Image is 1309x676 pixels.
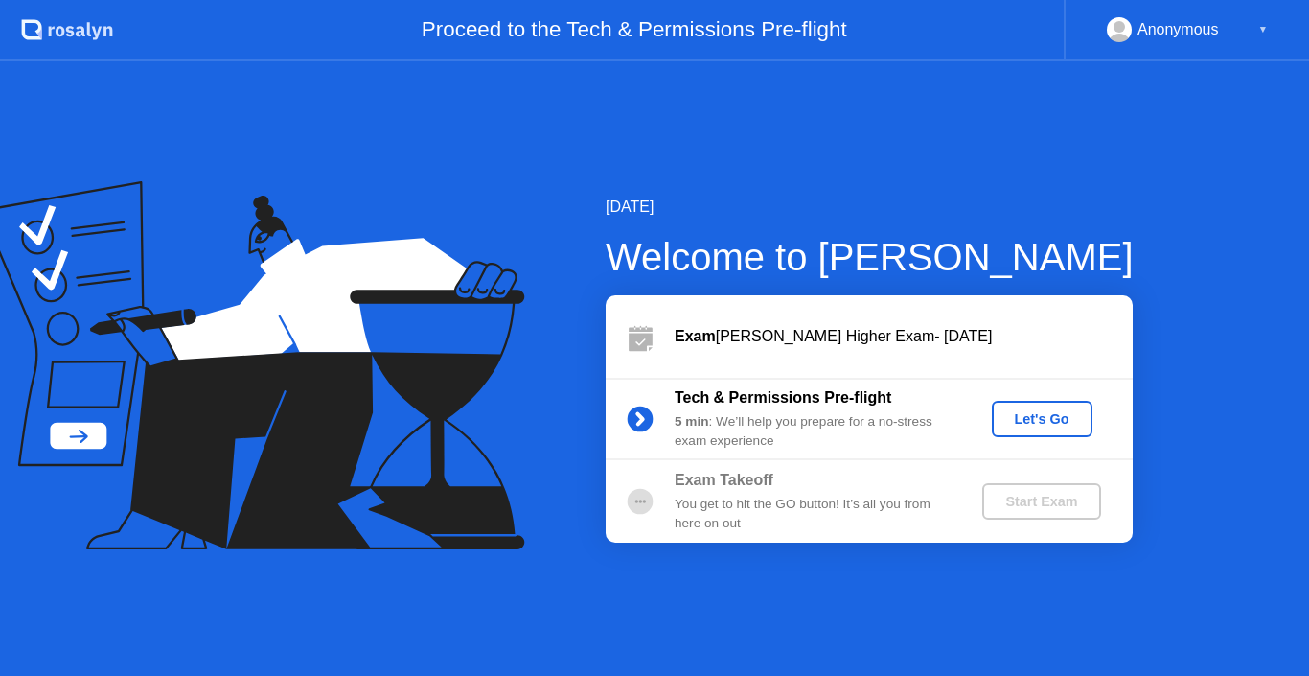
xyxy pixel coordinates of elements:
[606,196,1134,219] div: [DATE]
[675,389,891,406] b: Tech & Permissions Pre-flight
[990,494,1092,509] div: Start Exam
[1258,17,1268,42] div: ▼
[675,412,951,452] div: : We’ll help you prepare for a no-stress exam experience
[675,495,951,534] div: You get to hit the GO button! It’s all you from here on out
[992,401,1092,437] button: Let's Go
[675,472,773,488] b: Exam Takeoff
[606,228,1134,286] div: Welcome to [PERSON_NAME]
[675,414,709,429] b: 5 min
[675,325,1133,348] div: [PERSON_NAME] Higher Exam- [DATE]
[675,328,716,344] b: Exam
[1137,17,1219,42] div: Anonymous
[982,483,1100,520] button: Start Exam
[999,411,1085,427] div: Let's Go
